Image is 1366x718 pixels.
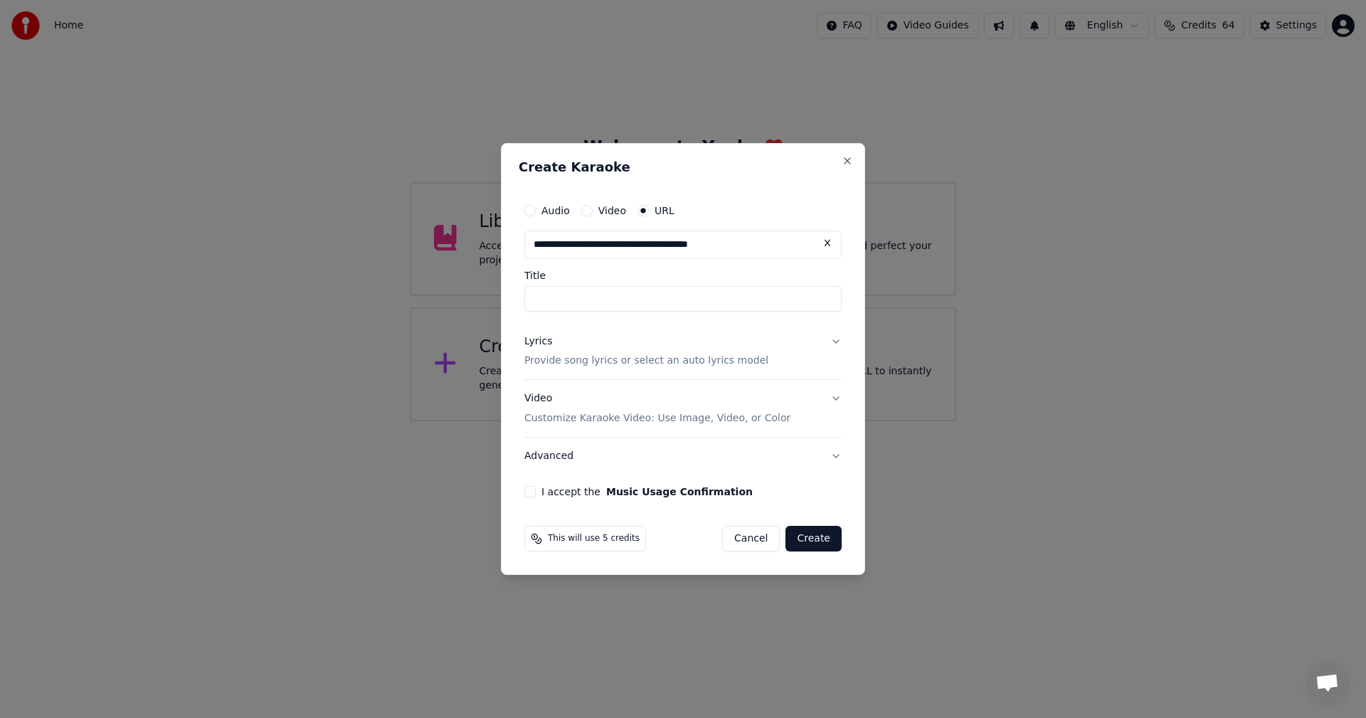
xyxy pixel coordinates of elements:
button: Create [785,526,842,551]
div: Video [524,392,790,426]
label: Video [598,206,626,216]
button: VideoCustomize Karaoke Video: Use Image, Video, or Color [524,381,842,438]
h2: Create Karaoke [519,161,847,174]
div: Lyrics [524,334,552,349]
p: Provide song lyrics or select an auto lyrics model [524,354,768,369]
label: URL [655,206,674,216]
button: Cancel [722,526,780,551]
label: I accept the [541,487,753,497]
label: Audio [541,206,570,216]
span: This will use 5 credits [548,533,640,544]
label: Title [524,270,842,280]
button: LyricsProvide song lyrics or select an auto lyrics model [524,323,842,380]
p: Customize Karaoke Video: Use Image, Video, or Color [524,411,790,426]
button: Advanced [524,438,842,475]
button: I accept the [606,487,753,497]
